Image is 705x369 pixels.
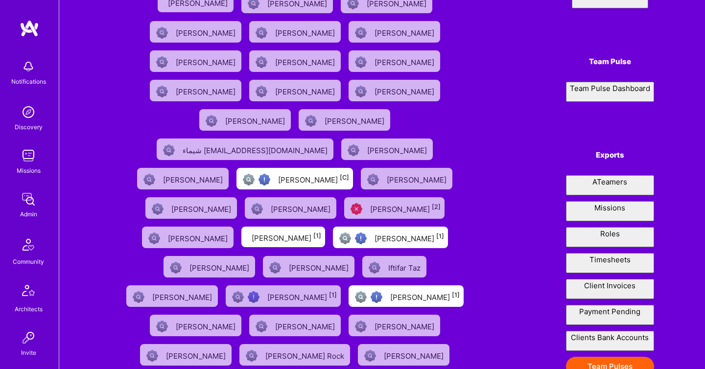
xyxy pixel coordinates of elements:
[278,172,349,185] div: [PERSON_NAME]
[267,290,337,302] div: [PERSON_NAME]
[133,164,233,193] a: Not Scrubbed[PERSON_NAME]
[375,25,436,38] div: [PERSON_NAME]
[13,256,44,267] div: Community
[156,27,168,39] img: Not Scrubbed
[19,57,38,76] img: bell
[122,281,222,311] a: Not Scrubbed[PERSON_NAME]
[388,260,423,273] div: Iftifar Taz
[189,260,251,273] div: [PERSON_NAME]
[19,102,38,122] img: discovery
[325,114,386,126] div: [PERSON_NAME]
[339,232,351,244] img: Not fully vetted
[367,143,429,156] div: [PERSON_NAME]
[367,174,379,185] img: Not Scrubbed
[233,164,357,193] a: Not fully vettedHigh Potential User[PERSON_NAME][C]
[355,321,367,332] img: Not Scrubbed
[375,319,436,332] div: [PERSON_NAME]
[133,291,144,303] img: Not Scrubbed
[351,203,362,215] img: Unqualified
[256,321,267,332] img: Not Scrubbed
[355,291,367,303] img: Not fully vetted
[345,17,444,46] a: Not Scrubbed[PERSON_NAME]
[566,227,654,247] button: Roles
[141,193,241,223] a: Not Scrubbed[PERSON_NAME]
[241,193,340,223] a: Not Scrubbed[PERSON_NAME]
[237,223,329,252] a: [PERSON_NAME][1]
[566,175,654,195] button: ATeamers
[566,279,654,299] button: Client Invoices
[271,202,332,214] div: [PERSON_NAME]
[156,56,168,68] img: Not Scrubbed
[436,232,444,240] sup: [1]
[20,209,37,219] div: Admin
[355,86,367,97] img: Not Scrubbed
[183,143,329,156] div: شيماء [EMAIL_ADDRESS][DOMAIN_NAME]
[370,202,441,214] div: [PERSON_NAME]
[17,233,40,256] img: Community
[143,174,155,185] img: Not Scrubbed
[176,55,237,68] div: [PERSON_NAME]
[245,46,345,76] a: Not Scrubbed[PERSON_NAME]
[566,57,654,66] h4: Team Pulse
[232,291,244,303] img: Not fully vetted
[171,202,233,214] div: [PERSON_NAME]
[146,46,245,76] a: Not Scrubbed[PERSON_NAME]
[176,25,237,38] div: [PERSON_NAME]
[146,17,245,46] a: Not Scrubbed[PERSON_NAME]
[355,232,367,244] img: High Potential User
[20,20,39,37] img: logo
[357,164,456,193] a: Not Scrubbed[PERSON_NAME]
[265,348,346,361] div: [PERSON_NAME] Rock
[19,189,38,209] img: admin teamwork
[153,135,337,164] a: Not Scrubbedشيماء [EMAIL_ADDRESS][DOMAIN_NAME]
[375,84,436,97] div: [PERSON_NAME]
[345,76,444,105] a: Not Scrubbed[PERSON_NAME]
[256,86,267,97] img: Not Scrubbed
[566,253,654,273] button: Timesheets
[256,27,267,39] img: Not Scrubbed
[146,350,158,362] img: Not Scrubbed
[166,348,228,361] div: [PERSON_NAME]
[329,223,452,252] a: Not fully vettedHigh Potential User[PERSON_NAME][1]
[375,231,444,244] div: [PERSON_NAME]
[371,291,382,303] img: High Potential User
[19,328,38,347] img: Invite
[340,193,448,223] a: Unqualified[PERSON_NAME][2]
[176,84,237,97] div: [PERSON_NAME]
[251,203,263,215] img: Not Scrubbed
[243,174,255,185] img: Not fully vetted
[256,56,267,68] img: Not Scrubbed
[566,151,654,160] h4: Exports
[566,305,654,325] button: Payment Pending
[275,319,337,332] div: [PERSON_NAME]
[289,260,351,273] div: [PERSON_NAME]
[364,350,376,362] img: Not Scrubbed
[146,311,245,340] a: Not Scrubbed[PERSON_NAME]
[148,232,160,244] img: Not Scrubbed
[384,348,446,361] div: [PERSON_NAME]
[156,321,168,332] img: Not Scrubbed
[15,122,43,132] div: Discovery
[225,114,287,126] div: [PERSON_NAME]
[245,17,345,46] a: Not Scrubbed[PERSON_NAME]
[195,105,295,135] a: Not Scrubbed[PERSON_NAME]
[305,115,317,127] img: Not Scrubbed
[19,146,38,165] img: teamwork
[206,115,217,127] img: Not Scrubbed
[390,290,460,302] div: [PERSON_NAME]
[275,84,337,97] div: [PERSON_NAME]
[355,27,367,39] img: Not Scrubbed
[160,252,259,281] a: Not Scrubbed[PERSON_NAME]
[269,262,281,274] img: Not Scrubbed
[170,262,182,274] img: Not Scrubbed
[163,172,225,185] div: [PERSON_NAME]
[340,174,349,181] sup: [C]
[163,144,175,156] img: Not Scrubbed
[245,311,345,340] a: Not Scrubbed[PERSON_NAME]
[222,281,345,311] a: Not fully vettedHigh Potential User[PERSON_NAME][1]
[337,135,437,164] a: Not Scrubbed[PERSON_NAME]
[295,105,394,135] a: Not Scrubbed[PERSON_NAME]
[258,174,270,185] img: High Potential User
[152,203,164,215] img: Not Scrubbed
[259,252,358,281] a: Not Scrubbed[PERSON_NAME]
